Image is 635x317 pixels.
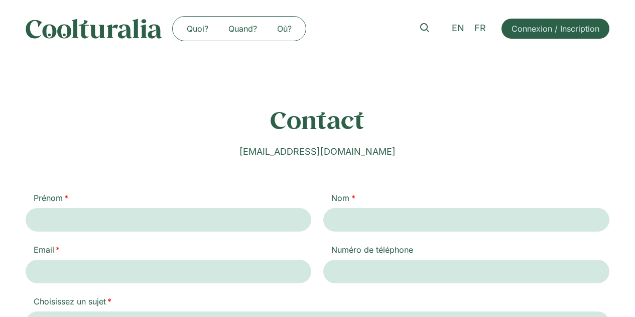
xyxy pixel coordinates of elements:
[323,244,421,260] label: Numéro de téléphone
[474,23,486,34] span: FR
[26,192,76,208] label: Prénom
[323,192,363,208] label: Nom
[218,21,267,37] a: Quand?
[469,21,491,36] a: FR
[452,23,464,34] span: EN
[239,146,396,157] a: [EMAIL_ADDRESS][DOMAIN_NAME]
[267,21,302,37] a: Où?
[447,21,469,36] a: EN
[177,21,218,37] a: Quoi?
[26,295,119,311] label: Choisissez un sujet
[177,21,302,37] nav: Menu
[501,19,609,39] a: Connexion / Inscription
[172,105,464,135] h2: Contact
[512,23,599,35] span: Connexion / Inscription
[26,244,68,260] label: Email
